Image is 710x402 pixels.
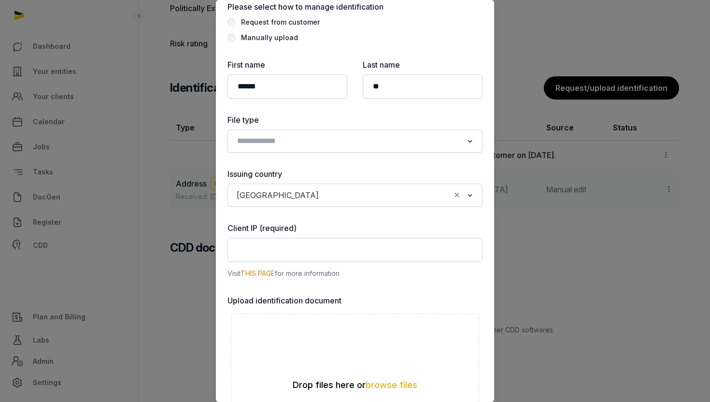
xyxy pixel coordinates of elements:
[234,188,321,202] span: [GEOGRAPHIC_DATA]
[227,18,235,26] input: Request from customer
[227,168,483,180] label: Issuing country
[241,16,320,28] div: Request from customer
[363,59,483,71] label: Last name
[227,222,483,234] label: Client IP (required)
[227,295,483,306] label: Upload identification document
[233,134,463,148] input: Search for option
[453,188,461,202] button: Clear Selected
[227,59,347,71] label: First name
[323,188,450,202] input: Search for option
[227,114,483,126] label: File type
[227,268,483,279] div: Visit for more information
[231,379,479,391] div: Drop files here or
[366,381,417,389] button: browse files
[227,34,235,42] input: Manually upload
[232,132,478,150] div: Search for option
[227,1,483,13] label: Please select how to manage identification
[241,269,275,277] a: THIS PAGE
[241,32,298,43] div: Manually upload
[232,187,478,204] div: Search for option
